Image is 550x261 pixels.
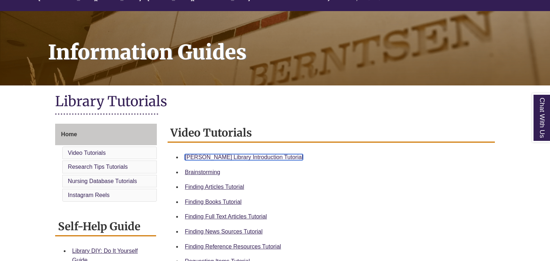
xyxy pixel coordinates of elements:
a: Home [55,124,157,145]
span: Home [61,131,77,137]
a: Finding Reference Resources Tutorial [185,243,281,250]
h2: Self-Help Guide [55,217,156,236]
h1: Information Guides [40,11,550,76]
a: Video Tutorials [68,150,106,156]
a: Brainstorming [185,169,220,175]
a: Finding Full Text Articles Tutorial [185,213,267,220]
a: Finding Articles Tutorial [185,184,244,190]
div: Guide Page Menu [55,124,157,203]
a: [PERSON_NAME] Library Introduction Tutorial [185,154,303,160]
a: Instagram Reels [68,192,110,198]
a: Nursing Database Tutorials [68,178,137,184]
a: Research Tips Tutorials [68,164,128,170]
h2: Video Tutorials [168,124,495,143]
a: Finding News Sources Tutorial [185,228,262,235]
h1: Library Tutorials [55,93,495,112]
a: Finding Books Tutorial [185,199,241,205]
